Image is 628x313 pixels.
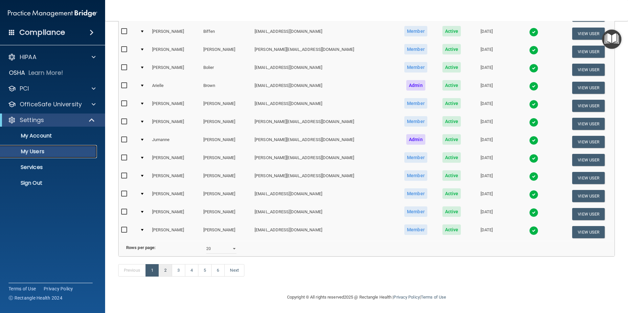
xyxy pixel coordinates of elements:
td: [DATE] [468,133,505,151]
td: [PERSON_NAME] [149,61,201,79]
td: [EMAIL_ADDRESS][DOMAIN_NAME] [252,97,396,115]
a: Terms of Use [9,285,36,292]
p: PCI [20,85,29,93]
a: Next [224,264,244,277]
img: tick.e7d51cea.svg [529,226,538,235]
span: Member [404,98,427,109]
td: Jumanne [149,133,201,151]
span: Active [442,188,461,199]
button: View User [572,208,605,220]
span: Admin [406,80,425,91]
img: tick.e7d51cea.svg [529,172,538,181]
td: [PERSON_NAME] [201,205,252,223]
img: tick.e7d51cea.svg [529,154,538,163]
iframe: Drift Widget Chat Controller [514,266,620,293]
a: 4 [185,264,198,277]
td: Brown [201,79,252,97]
span: Active [442,224,461,235]
td: Arielle [149,79,201,97]
a: Privacy Policy [393,295,419,300]
button: View User [572,28,605,40]
td: Bolier [201,61,252,79]
a: 6 [211,264,225,277]
td: [PERSON_NAME][EMAIL_ADDRESS][DOMAIN_NAME] [252,115,396,133]
span: Active [442,26,461,36]
span: Member [404,62,427,73]
img: tick.e7d51cea.svg [529,136,538,145]
button: View User [572,64,605,76]
p: My Account [4,133,94,139]
td: Biffen [201,25,252,43]
td: [PERSON_NAME][EMAIL_ADDRESS][DOMAIN_NAME] [252,43,396,61]
p: OSHA [9,69,25,77]
td: [PERSON_NAME][EMAIL_ADDRESS][DOMAIN_NAME] [252,169,396,187]
button: View User [572,172,605,184]
td: [DATE] [468,61,505,79]
span: Member [404,116,427,127]
button: View User [572,46,605,58]
td: [DATE] [468,43,505,61]
p: OfficeSafe University [20,100,82,108]
span: Active [442,62,461,73]
div: Copyright © All rights reserved 2025 @ Rectangle Health | | [247,287,486,308]
td: [DATE] [468,97,505,115]
span: Member [404,224,427,235]
p: HIPAA [20,53,36,61]
td: [DATE] [468,151,505,169]
a: 3 [172,264,185,277]
img: tick.e7d51cea.svg [529,100,538,109]
button: Open Resource Center [602,30,621,49]
b: Rows per page: [126,245,156,250]
td: [PERSON_NAME] [149,151,201,169]
td: [EMAIL_ADDRESS][DOMAIN_NAME] [252,25,396,43]
td: [DATE] [468,169,505,187]
a: HIPAA [8,53,96,61]
span: Active [442,134,461,145]
span: Member [404,44,427,54]
td: [DATE] [468,223,505,241]
td: [PERSON_NAME] [201,115,252,133]
td: [PERSON_NAME] [149,25,201,43]
td: [PERSON_NAME] [201,43,252,61]
a: OfficeSafe University [8,100,96,108]
td: [PERSON_NAME] [149,169,201,187]
td: [PERSON_NAME] [149,205,201,223]
button: View User [572,100,605,112]
td: [PERSON_NAME] [149,97,201,115]
p: Services [4,164,94,171]
span: Member [404,188,427,199]
a: 5 [198,264,212,277]
td: [PERSON_NAME] [149,43,201,61]
a: Settings [8,116,95,124]
p: My Users [4,148,94,155]
img: PMB logo [8,7,97,20]
a: 1 [146,264,159,277]
td: [PERSON_NAME] [201,151,252,169]
td: [PERSON_NAME][EMAIL_ADDRESS][DOMAIN_NAME] [252,151,396,169]
span: Member [404,26,427,36]
button: View User [572,82,605,94]
button: View User [572,136,605,148]
button: View User [572,154,605,166]
td: [PERSON_NAME] [201,223,252,241]
td: [DATE] [468,115,505,133]
span: Member [404,206,427,217]
a: PCI [8,85,96,93]
img: tick.e7d51cea.svg [529,28,538,37]
td: [PERSON_NAME] [201,97,252,115]
td: [DATE] [468,187,505,205]
td: [EMAIL_ADDRESS][DOMAIN_NAME] [252,61,396,79]
a: Privacy Policy [44,285,73,292]
button: View User [572,118,605,130]
p: Learn More! [29,69,63,77]
span: Active [442,170,461,181]
p: Settings [20,116,44,124]
a: 2 [159,264,172,277]
button: View User [572,190,605,202]
td: [PERSON_NAME] [149,187,201,205]
span: Member [404,170,427,181]
span: Active [442,206,461,217]
td: [PERSON_NAME] [201,187,252,205]
td: [PERSON_NAME] [201,169,252,187]
img: tick.e7d51cea.svg [529,190,538,199]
